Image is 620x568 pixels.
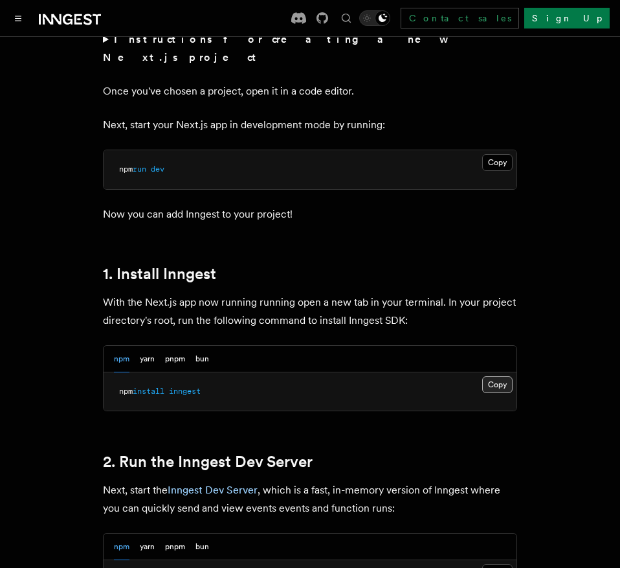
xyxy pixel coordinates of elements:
[524,8,610,28] a: Sign Up
[195,534,209,560] button: bun
[119,387,133,396] span: npm
[401,8,519,28] a: Contact sales
[114,534,129,560] button: npm
[103,205,517,223] p: Now you can add Inngest to your project!
[103,265,216,283] a: 1. Install Inngest
[103,453,313,471] a: 2. Run the Inngest Dev Server
[482,154,513,171] button: Copy
[359,10,390,26] button: Toggle dark mode
[103,293,517,330] p: With the Next.js app now running running open a new tab in your terminal. In your project directo...
[140,534,155,560] button: yarn
[10,10,26,26] button: Toggle navigation
[151,165,164,174] span: dev
[482,376,513,393] button: Copy
[103,481,517,517] p: Next, start the , which is a fast, in-memory version of Inngest where you can quickly send and vi...
[165,534,185,560] button: pnpm
[114,346,129,372] button: npm
[119,165,133,174] span: npm
[103,116,517,134] p: Next, start your Next.js app in development mode by running:
[195,346,209,372] button: bun
[338,10,354,26] button: Find something...
[103,82,517,100] p: Once you've chosen a project, open it in a code editor.
[133,387,164,396] span: install
[133,165,146,174] span: run
[169,387,201,396] span: inngest
[103,30,517,67] summary: Instructions for creating a new Next.js project
[168,484,258,496] a: Inngest Dev Server
[165,346,185,372] button: pnpm
[140,346,155,372] button: yarn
